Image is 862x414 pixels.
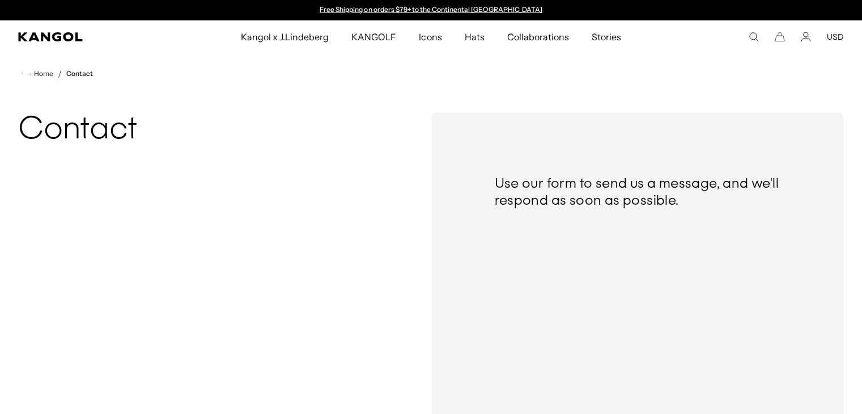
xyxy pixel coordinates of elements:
[507,20,569,53] span: Collaborations
[315,6,548,15] div: 1 of 2
[749,32,759,42] summary: Search here
[453,20,496,53] a: Hats
[18,112,404,149] h1: Contact
[315,6,548,15] div: Announcement
[315,6,548,15] slideshow-component: Announcement bar
[230,20,341,53] a: Kangol x J.Lindeberg
[22,69,53,79] a: Home
[241,20,329,53] span: Kangol x J.Lindeberg
[66,70,93,78] a: Contact
[580,20,632,53] a: Stories
[495,176,781,210] h3: Use our form to send us a message, and we'll respond as soon as possible.
[340,20,407,53] a: KANGOLF
[827,32,844,42] button: USD
[320,5,542,14] a: Free Shipping on orders $79+ to the Continental [GEOGRAPHIC_DATA]
[419,20,441,53] span: Icons
[775,32,785,42] button: Cart
[32,70,53,78] span: Home
[465,20,485,53] span: Hats
[407,20,453,53] a: Icons
[592,20,621,53] span: Stories
[18,32,159,41] a: Kangol
[801,32,811,42] a: Account
[53,67,62,81] li: /
[351,20,396,53] span: KANGOLF
[496,20,580,53] a: Collaborations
